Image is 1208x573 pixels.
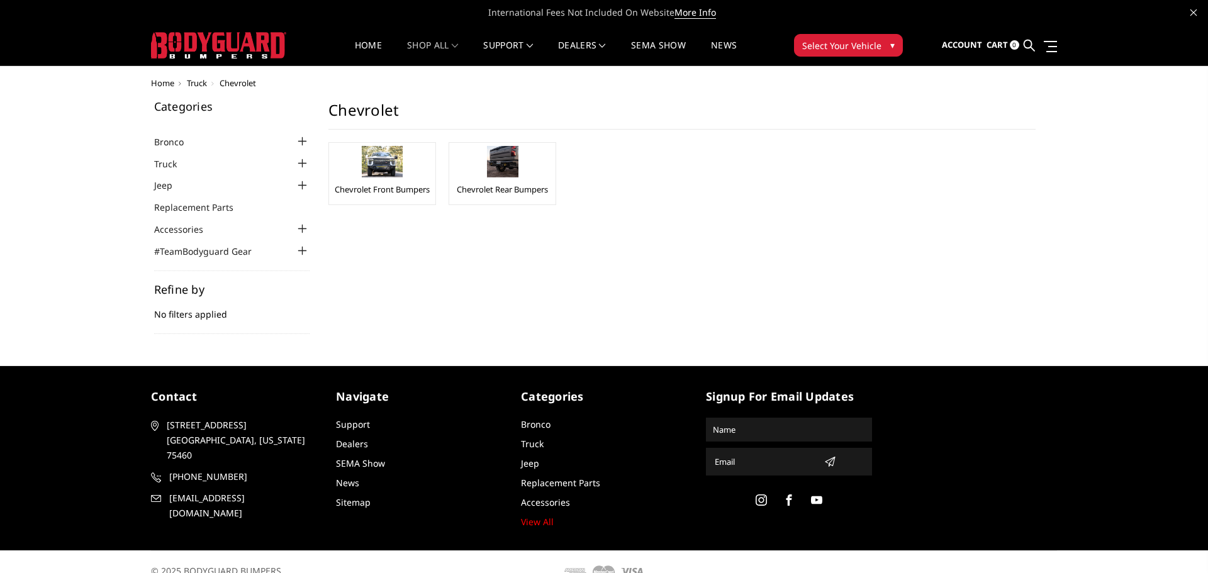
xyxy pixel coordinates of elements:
[169,491,315,521] span: [EMAIL_ADDRESS][DOMAIN_NAME]
[710,452,819,472] input: Email
[521,477,600,489] a: Replacement Parts
[890,38,895,52] span: ▾
[1010,40,1019,50] span: 0
[521,388,687,405] h5: Categories
[154,101,310,112] h5: Categories
[942,28,982,62] a: Account
[154,223,219,236] a: Accessories
[167,418,313,463] span: [STREET_ADDRESS] [GEOGRAPHIC_DATA], [US_STATE] 75460
[151,77,174,89] a: Home
[154,135,199,148] a: Bronco
[521,496,570,508] a: Accessories
[336,477,359,489] a: News
[169,469,315,484] span: [PHONE_NUMBER]
[674,6,716,19] a: More Info
[521,457,539,469] a: Jeep
[802,39,881,52] span: Select Your Vehicle
[521,438,544,450] a: Truck
[407,41,458,65] a: shop all
[151,469,317,484] a: [PHONE_NUMBER]
[336,496,371,508] a: Sitemap
[336,418,370,430] a: Support
[151,32,286,58] img: BODYGUARD BUMPERS
[521,516,554,528] a: View All
[154,201,249,214] a: Replacement Parts
[942,39,982,50] span: Account
[706,388,872,405] h5: signup for email updates
[521,418,551,430] a: Bronco
[355,41,382,65] a: Home
[336,457,385,469] a: SEMA Show
[154,245,267,258] a: #TeamBodyguard Gear
[154,284,310,295] h5: Refine by
[987,39,1008,50] span: Cart
[154,284,310,334] div: No filters applied
[151,388,317,405] h5: contact
[457,184,548,195] a: Chevrolet Rear Bumpers
[794,34,903,57] button: Select Your Vehicle
[154,179,188,192] a: Jeep
[154,157,193,170] a: Truck
[151,491,317,521] a: [EMAIL_ADDRESS][DOMAIN_NAME]
[711,41,737,65] a: News
[187,77,207,89] a: Truck
[708,420,870,440] input: Name
[483,41,533,65] a: Support
[631,41,686,65] a: SEMA Show
[558,41,606,65] a: Dealers
[328,101,1036,130] h1: Chevrolet
[220,77,256,89] span: Chevrolet
[335,184,430,195] a: Chevrolet Front Bumpers
[987,28,1019,62] a: Cart 0
[336,438,368,450] a: Dealers
[336,388,502,405] h5: Navigate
